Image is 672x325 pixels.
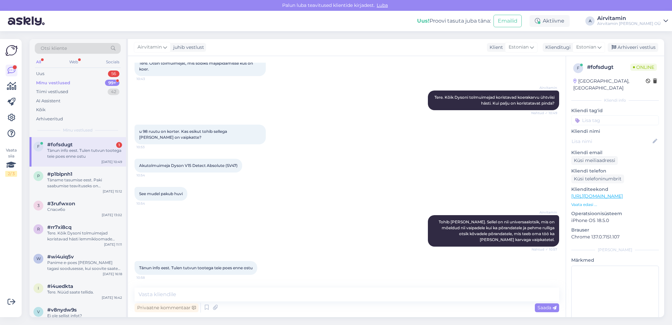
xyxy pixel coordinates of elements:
[571,210,659,217] p: Operatsioonisüsteem
[105,58,121,66] div: Socials
[36,71,44,77] div: Uus
[37,309,40,314] span: v
[577,66,579,71] span: f
[572,138,651,145] input: Lisa nimi
[139,191,183,196] span: See mudel pakub huvi
[5,171,17,177] div: 2 / 3
[571,186,659,193] p: Klienditeekond
[36,80,70,86] div: Minu vestlused
[571,97,659,103] div: Kliendi info
[36,256,41,261] span: w
[136,76,161,81] span: 10:43
[136,145,161,150] span: 10:53
[102,295,122,300] div: [DATE] 16:42
[571,107,659,114] p: Kliendi tag'id
[597,21,661,26] div: Airvitamin [PERSON_NAME] OÜ
[36,107,46,113] div: Kõik
[375,2,390,8] span: Luba
[38,286,39,291] span: i
[571,128,659,135] p: Kliendi nimi
[47,230,122,242] div: Tere. Kõik Dysoni tolmuimejad koristavad hästi lemmikloomade karvu, kui see oli Teie küsimus.
[630,64,657,71] span: Online
[102,213,122,217] div: [DATE] 13:02
[533,85,557,90] span: Airvitamin
[571,149,659,156] p: Kliendi email
[47,307,77,313] span: #v8nydw9s
[571,115,659,125] input: Lisa tag
[105,80,119,86] div: 99+
[47,207,122,213] div: Спасибо
[597,16,668,26] a: AirvitaminAirvitamin [PERSON_NAME] OÜ
[439,219,556,242] span: Tohib [PERSON_NAME]. Sellel on nii universaalotsik, mis on mõeldud nii vaipadele kui ka põrandate...
[608,43,658,52] div: Arhiveeri vestlus
[571,202,659,208] p: Vaata edasi ...
[139,163,238,168] span: Akutolmuimeja Dyson V15 Detect Absolute (SV47)
[103,272,122,276] div: [DATE] 16:18
[571,227,659,234] p: Brauser
[41,45,67,52] span: Otsi kliente
[47,260,122,272] div: Panime e-poes [PERSON_NAME] tagasi soodusesse, kui soovite saate ka tellida, see tuleks kulleriga...
[543,44,571,51] div: Klienditugi
[571,156,618,165] div: Küsi meiliaadressi
[417,17,491,25] div: Proovi tasuta juba täna:
[434,95,556,106] span: Tere. Kõik Dysoni tolmuimejad koristavad koerakarvu ühtviisi hästi. Kui palju on koristatavat pinda?
[571,168,659,174] p: Kliendi telefon
[530,15,570,27] div: Aktiivne
[37,227,40,232] span: r
[571,247,659,253] div: [PERSON_NAME]
[104,242,122,247] div: [DATE] 11:11
[47,177,122,189] div: Täname tasumise eest. Paki saabumise teavituseks on [PERSON_NAME] kontakt tel nr.
[36,116,63,122] div: Arhiveeritud
[63,127,93,133] span: Minu vestlused
[571,234,659,240] p: Chrome 137.0.7151.107
[47,201,75,207] span: #3rufwxon
[533,210,557,215] span: Airvitamin
[531,111,557,115] span: Nähtud ✓ 10:49
[571,217,659,224] p: iPhone OS 18.5.0
[37,173,40,178] span: p
[37,203,40,208] span: 3
[47,283,73,289] span: #i4uedkta
[537,305,556,311] span: Saada
[576,44,596,51] span: Estonian
[136,201,161,206] span: 10:54
[108,71,119,77] div: 56
[101,159,122,164] div: [DATE] 10:49
[571,174,624,183] div: Küsi telefoninumbrit
[493,15,522,27] button: Emailid
[47,254,74,260] span: #wi4uiq5v
[571,193,623,199] a: [URL][DOMAIN_NAME]
[136,173,161,178] span: 10:54
[47,148,122,159] div: Tänun info eest. Tulen tutvun tootega teie poes enne ostu
[487,44,503,51] div: Klient
[571,257,659,264] p: Märkmed
[597,16,661,21] div: Airvitamin
[108,89,119,95] div: 42
[573,78,646,91] div: [GEOGRAPHIC_DATA], [GEOGRAPHIC_DATA]
[47,313,122,319] div: Ei ole sellist infot?
[116,142,122,148] div: 1
[47,142,73,148] span: #fofsdugt
[103,189,122,194] div: [DATE] 15:12
[137,44,162,51] span: Airvitamin
[5,147,17,177] div: Vaata siia
[47,289,122,295] div: Tere. Nüüd saate tellida.
[139,265,253,270] span: Tänun info eest. Tulen tutvun tootega teie poes enne ostu
[47,171,73,177] span: #p1blpnh1
[68,58,79,66] div: Web
[47,224,72,230] span: #rr7xi8cq
[585,16,595,26] div: A
[509,44,529,51] span: Estonian
[417,18,430,24] b: Uus!
[5,44,18,57] img: Askly Logo
[139,129,228,140] span: u 98 ruutu on korter. Kas esikut tohib sellega [PERSON_NAME] on vaipkatte?
[136,275,161,280] span: 10:58
[171,44,204,51] div: juhib vestlust
[532,247,557,252] span: Nähtud ✓ 10:57
[36,98,60,104] div: AI Assistent
[37,144,40,149] span: f
[35,58,42,66] div: All
[135,303,199,312] div: Privaatne kommentaar
[36,89,68,95] div: Tiimi vestlused
[587,63,630,71] div: # fofsdugt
